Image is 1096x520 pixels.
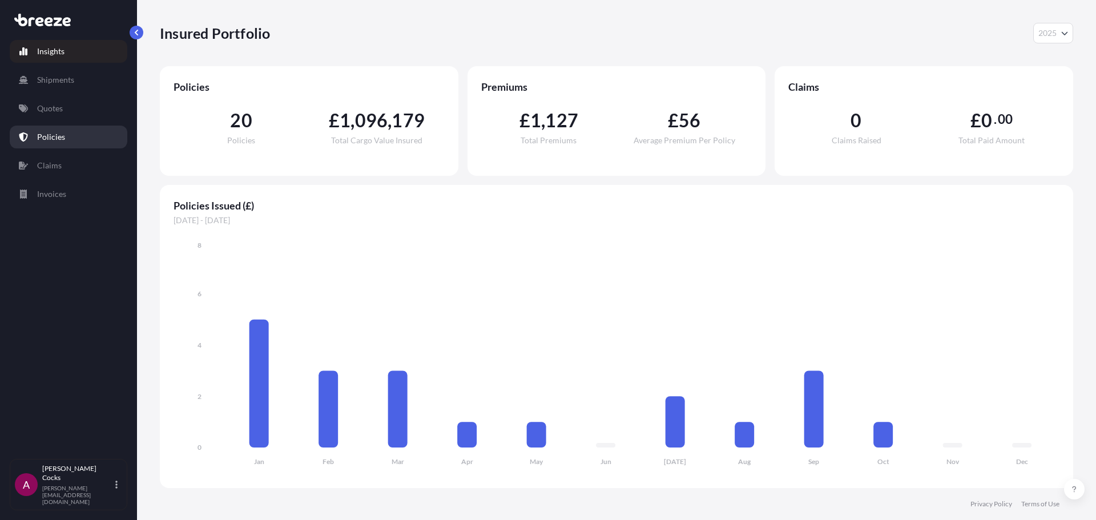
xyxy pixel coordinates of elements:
[10,154,127,177] a: Claims
[1038,27,1057,39] span: 2025
[634,136,735,144] span: Average Premium Per Policy
[160,24,270,42] p: Insured Portfolio
[1016,457,1028,466] tspan: Dec
[388,111,392,130] span: ,
[601,457,611,466] tspan: Jun
[392,457,404,466] tspan: Mar
[530,457,543,466] tspan: May
[37,188,66,200] p: Invoices
[10,126,127,148] a: Policies
[37,46,65,57] p: Insights
[970,499,1012,509] a: Privacy Policy
[519,111,530,130] span: £
[832,136,881,144] span: Claims Raised
[946,457,960,466] tspan: Nov
[37,103,63,114] p: Quotes
[545,111,578,130] span: 127
[42,485,113,505] p: [PERSON_NAME][EMAIL_ADDRESS][DOMAIN_NAME]
[23,479,30,490] span: A
[37,131,65,143] p: Policies
[331,136,422,144] span: Total Cargo Value Insured
[808,457,819,466] tspan: Sep
[174,80,445,94] span: Policies
[668,111,679,130] span: £
[10,183,127,205] a: Invoices
[541,111,545,130] span: ,
[521,136,577,144] span: Total Premiums
[461,457,473,466] tspan: Apr
[1033,23,1073,43] button: Year Selector
[42,464,113,482] p: [PERSON_NAME] Cocks
[198,392,202,401] tspan: 2
[230,111,252,130] span: 20
[355,111,388,130] span: 096
[1021,499,1059,509] a: Terms of Use
[981,111,992,130] span: 0
[198,241,202,249] tspan: 8
[198,341,202,349] tspan: 4
[37,160,62,171] p: Claims
[738,457,751,466] tspan: Aug
[10,40,127,63] a: Insights
[994,115,997,124] span: .
[851,111,861,130] span: 0
[323,457,334,466] tspan: Feb
[679,111,700,130] span: 56
[198,289,202,298] tspan: 6
[198,443,202,452] tspan: 0
[350,111,354,130] span: ,
[958,136,1025,144] span: Total Paid Amount
[254,457,264,466] tspan: Jan
[530,111,541,130] span: 1
[998,115,1013,124] span: 00
[788,80,1059,94] span: Claims
[37,74,74,86] p: Shipments
[10,68,127,91] a: Shipments
[227,136,255,144] span: Policies
[664,457,686,466] tspan: [DATE]
[174,199,1059,212] span: Policies Issued (£)
[329,111,340,130] span: £
[970,111,981,130] span: £
[174,215,1059,226] span: [DATE] - [DATE]
[877,457,889,466] tspan: Oct
[10,97,127,120] a: Quotes
[481,80,752,94] span: Premiums
[392,111,425,130] span: 179
[340,111,350,130] span: 1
